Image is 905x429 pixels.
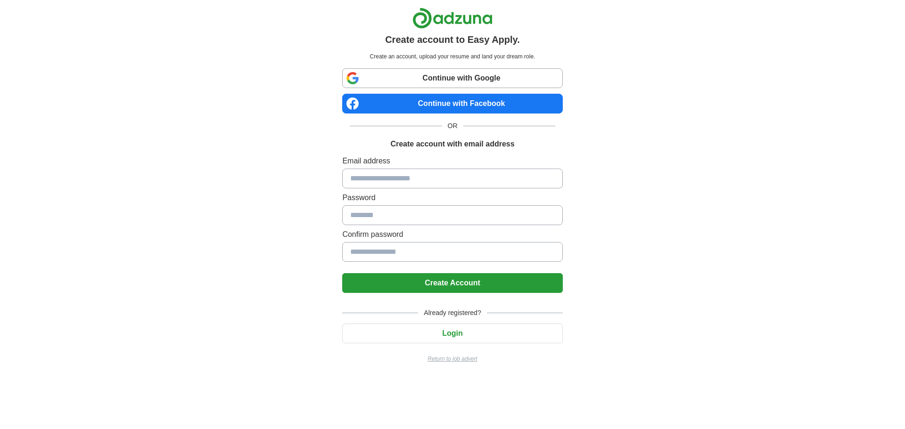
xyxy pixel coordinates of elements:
h1: Create account with email address [390,138,514,150]
a: Return to job advert [342,355,562,363]
label: Confirm password [342,229,562,240]
span: OR [442,121,463,131]
p: Create an account, upload your resume and land your dream role. [344,52,560,61]
label: Email address [342,155,562,167]
h1: Create account to Easy Apply. [385,32,520,47]
label: Password [342,192,562,203]
a: Continue with Facebook [342,94,562,113]
a: Continue with Google [342,68,562,88]
img: Adzuna logo [412,8,493,29]
button: Login [342,324,562,343]
span: Already registered? [418,308,486,318]
a: Login [342,329,562,337]
button: Create Account [342,273,562,293]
